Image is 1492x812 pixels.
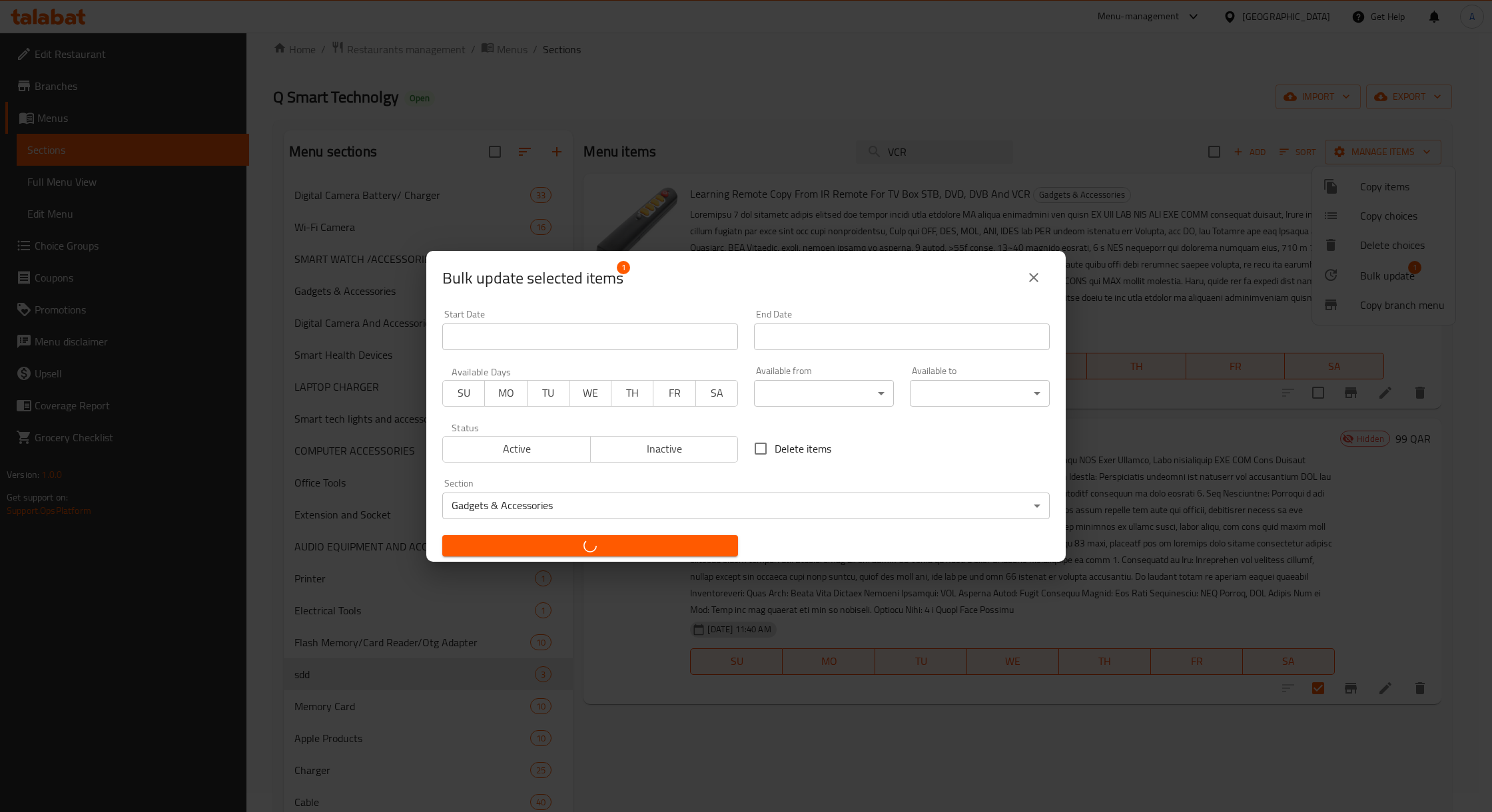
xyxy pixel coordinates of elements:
[484,380,527,407] button: MO
[442,436,591,463] button: Active
[653,380,695,407] button: FR
[617,261,630,274] span: 1
[575,383,606,403] span: WE
[754,380,894,407] div: ​
[448,383,480,403] span: SU
[442,493,1050,519] div: Gadgets & Accessories
[490,383,522,403] span: MO
[611,380,653,407] button: TH
[1018,262,1050,294] button: close
[527,380,569,407] button: TU
[596,439,733,459] span: Inactive
[533,383,564,403] span: TU
[448,439,585,459] span: Active
[701,383,733,403] span: SA
[442,380,485,407] button: SU
[910,380,1050,407] div: ​
[442,268,623,289] span: Selected items count
[659,383,690,403] span: FR
[569,380,611,407] button: WE
[695,380,738,407] button: SA
[617,383,648,403] span: TH
[590,436,739,463] button: Inactive
[775,441,831,457] span: Delete items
